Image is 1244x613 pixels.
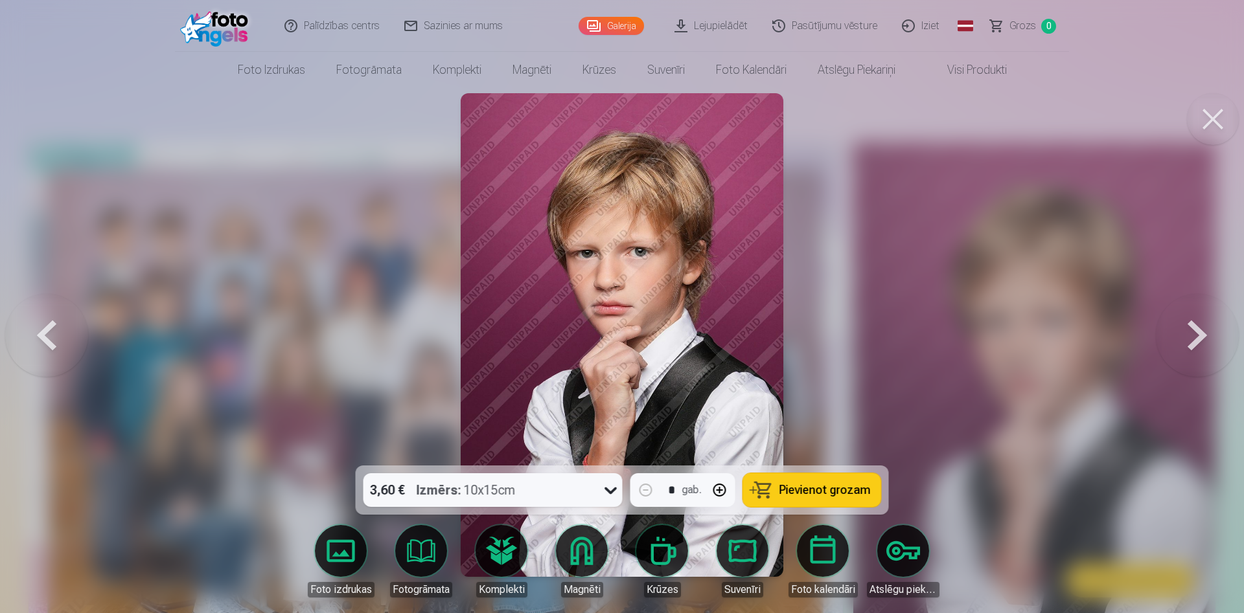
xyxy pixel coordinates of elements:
[546,525,618,597] a: Magnēti
[632,52,700,88] a: Suvenīri
[700,52,802,88] a: Foto kalendāri
[321,52,417,88] a: Fotogrāmata
[867,525,939,597] a: Atslēgu piekariņi
[802,52,911,88] a: Atslēgu piekariņi
[308,582,374,597] div: Foto izdrukas
[626,525,698,597] a: Krūzes
[385,525,457,597] a: Fotogrāmata
[911,52,1022,88] a: Visi produkti
[390,582,452,597] div: Fotogrāmata
[476,582,527,597] div: Komplekti
[743,473,881,507] button: Pievienot grozam
[363,473,411,507] div: 3,60 €
[417,52,497,88] a: Komplekti
[779,484,871,496] span: Pievienot grozam
[722,582,763,597] div: Suvenīri
[417,481,461,499] strong: Izmērs :
[706,525,779,597] a: Suvenīri
[497,52,567,88] a: Magnēti
[787,525,859,597] a: Foto kalendāri
[1041,19,1056,34] span: 0
[222,52,321,88] a: Foto izdrukas
[789,582,858,597] div: Foto kalendāri
[579,17,644,35] a: Galerija
[682,482,702,498] div: gab.
[867,582,939,597] div: Atslēgu piekariņi
[180,5,255,47] img: /fa1
[1009,18,1036,34] span: Grozs
[561,582,603,597] div: Magnēti
[465,525,538,597] a: Komplekti
[417,473,516,507] div: 10x15cm
[305,525,377,597] a: Foto izdrukas
[644,582,681,597] div: Krūzes
[567,52,632,88] a: Krūzes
